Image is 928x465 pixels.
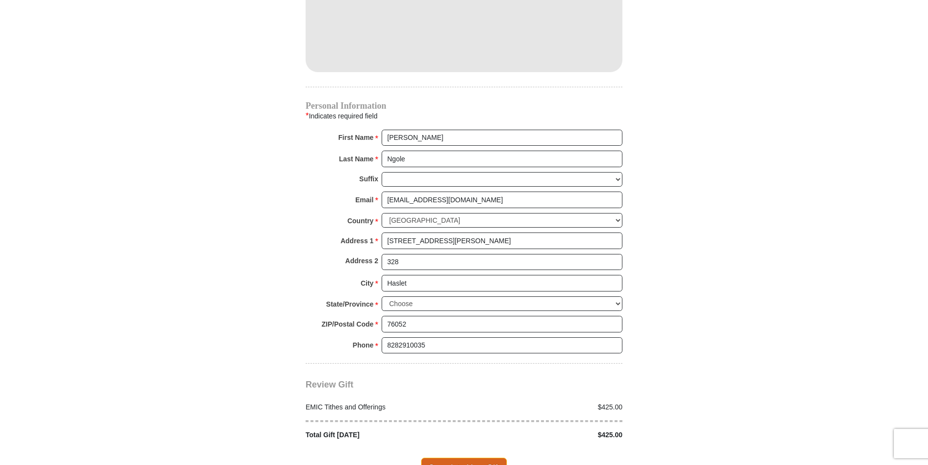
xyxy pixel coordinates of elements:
[326,297,373,311] strong: State/Province
[355,193,373,207] strong: Email
[359,172,378,186] strong: Suffix
[322,317,374,331] strong: ZIP/Postal Code
[341,234,374,248] strong: Address 1
[306,102,622,110] h4: Personal Information
[464,402,628,412] div: $425.00
[353,338,374,352] strong: Phone
[338,131,373,144] strong: First Name
[361,276,373,290] strong: City
[339,152,374,166] strong: Last Name
[301,430,464,440] div: Total Gift [DATE]
[348,214,374,228] strong: Country
[464,430,628,440] div: $425.00
[345,254,378,268] strong: Address 2
[301,402,464,412] div: EMIC Tithes and Offerings
[306,380,353,389] span: Review Gift
[306,110,622,122] div: Indicates required field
